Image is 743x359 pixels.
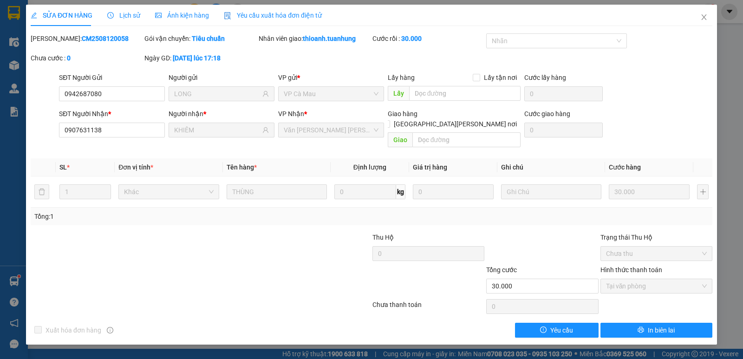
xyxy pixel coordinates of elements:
div: Chưa cước : [31,53,143,63]
button: exclamation-circleYêu cầu [515,323,599,338]
input: Ghi Chú [501,184,601,199]
span: Chưa thu [606,247,707,261]
span: Yêu cầu [550,325,573,335]
span: SỬA ĐƠN HÀNG [31,12,92,19]
button: Close [691,5,717,31]
div: SĐT Người Gửi [59,72,165,83]
b: thioanh.tuanhung [303,35,356,42]
span: Yêu cầu xuất hóa đơn điện tử [224,12,322,19]
div: Người nhận [169,109,274,119]
span: In biên lai [648,325,675,335]
input: Dọc đường [412,132,521,147]
span: VP Cà Mau [284,87,378,101]
label: Cước giao hàng [524,110,570,117]
div: Trạng thái Thu Hộ [600,232,712,242]
div: Cước rồi : [372,33,484,44]
span: Giao [388,132,412,147]
b: CM2508120058 [82,35,129,42]
span: VP Nhận [278,110,304,117]
button: printerIn biên lai [600,323,712,338]
span: Xuất hóa đơn hàng [42,325,105,335]
img: icon [224,12,231,20]
span: printer [638,326,644,334]
input: Tên người gửi [174,89,261,99]
span: Lấy tận nơi [480,72,521,83]
input: VD: Bàn, Ghế [227,184,327,199]
input: Cước giao hàng [524,123,603,137]
span: close [700,13,708,21]
input: 0 [609,184,690,199]
div: SĐT Người Nhận [59,109,165,119]
input: Cước lấy hàng [524,86,603,101]
span: Giao hàng [388,110,417,117]
span: clock-circle [107,12,114,19]
button: plus [697,184,709,199]
input: Tên người nhận [174,125,261,135]
span: edit [31,12,37,19]
th: Ghi chú [497,158,605,176]
span: Tại văn phòng [606,279,707,293]
span: Thu Hộ [372,234,394,241]
span: Cước hàng [609,163,641,171]
div: Tổng: 1 [34,211,287,222]
b: [DATE] lúc 17:18 [173,54,221,62]
button: delete [34,184,49,199]
div: Người gửi [169,72,274,83]
b: 0 [67,54,71,62]
span: picture [155,12,162,19]
div: Chưa thanh toán [371,300,485,316]
div: Gói vận chuyển: [144,33,256,44]
span: Đơn vị tính [118,163,153,171]
span: [GEOGRAPHIC_DATA][PERSON_NAME] nơi [390,119,521,129]
label: Hình thức thanh toán [600,266,662,274]
div: [PERSON_NAME]: [31,33,143,44]
span: Lấy hàng [388,74,415,81]
div: VP gửi [278,72,384,83]
span: Định lượng [353,163,386,171]
div: Nhân viên giao: [259,33,371,44]
b: Tiêu chuẩn [192,35,225,42]
span: Lịch sử [107,12,140,19]
span: Văn phòng Hồ Chí Minh [284,123,378,137]
span: user [262,91,269,97]
span: Lấy [388,86,409,101]
span: user [262,127,269,133]
label: Cước lấy hàng [524,74,566,81]
input: 0 [413,184,494,199]
span: Tổng cước [486,266,517,274]
span: info-circle [107,327,113,333]
span: Tên hàng [227,163,257,171]
span: Ảnh kiện hàng [155,12,209,19]
input: Dọc đường [409,86,521,101]
span: Khác [124,185,213,199]
span: kg [396,184,405,199]
div: Ngày GD: [144,53,256,63]
span: SL [59,163,67,171]
span: exclamation-circle [540,326,547,334]
span: Giá trị hàng [413,163,447,171]
b: 30.000 [401,35,422,42]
